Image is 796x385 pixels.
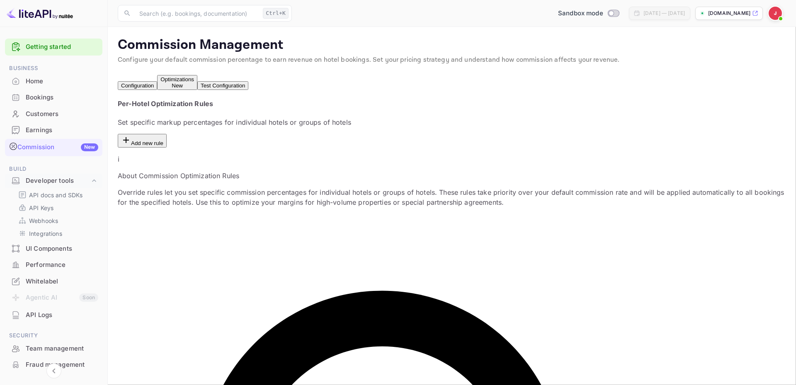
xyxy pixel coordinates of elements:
a: Getting started [26,42,98,52]
input: Search (e.g. bookings, documentation) [134,5,260,22]
div: [DATE] — [DATE] [643,10,685,17]
span: New [168,82,186,89]
p: Webhooks [29,216,58,225]
div: API Logs [5,307,102,323]
div: Switch to Production mode [555,9,622,18]
button: Collapse navigation [46,363,61,378]
div: Optimizations [160,76,194,89]
a: Whitelabel [5,274,102,289]
a: API docs and SDKs [18,191,96,199]
div: Whitelabel [26,277,98,286]
div: Integrations [15,228,99,240]
p: Integrations [29,229,62,238]
a: API Logs [5,307,102,322]
p: Commission Management [118,37,786,53]
img: Jacques Rossouw [769,7,782,20]
p: About Commission Optimization Rules [118,171,786,181]
div: API Keys [15,202,99,214]
div: Customers [26,109,98,119]
div: New [81,143,98,151]
a: CommissionNew [5,139,102,155]
div: Team management [5,341,102,357]
p: API docs and SDKs [29,191,83,199]
div: Earnings [26,126,98,135]
button: Configuration [118,81,157,90]
div: UI Components [26,244,98,254]
div: Fraud management [26,360,98,370]
div: Bookings [5,90,102,106]
a: Integrations [18,229,96,238]
p: Configure your default commission percentage to earn revenue on hotel bookings. Set your pricing ... [118,55,786,65]
div: UI Components [5,241,102,257]
span: Security [5,331,102,340]
div: Home [26,77,98,86]
div: Bookings [26,93,98,102]
button: Add new rule [118,134,167,148]
a: Bookings [5,90,102,105]
div: Webhooks [15,215,99,227]
a: Customers [5,106,102,121]
span: Sandbox mode [558,9,603,18]
p: Set specific markup percentages for individual hotels or groups of hotels [118,117,786,127]
p: i [118,154,786,164]
a: API Keys [18,203,96,212]
a: Performance [5,257,102,272]
a: Team management [5,341,102,356]
div: Commission [17,143,98,152]
a: UI Components [5,241,102,256]
div: API docs and SDKs [15,189,99,201]
a: Fraud management [5,357,102,372]
div: Developer tools [26,176,90,186]
a: Webhooks [18,216,96,225]
button: Test Configuration [197,81,248,90]
div: Whitelabel [5,274,102,290]
div: API Logs [26,310,98,320]
div: Ctrl+K [263,8,289,19]
a: Earnings [5,122,102,138]
p: [DOMAIN_NAME] [708,10,750,17]
div: Developer tools [5,174,102,188]
div: Home [5,73,102,90]
div: Team management [26,344,98,354]
div: Getting started [5,39,102,56]
div: Earnings [5,122,102,138]
h4: Per-Hotel Optimization Rules [118,99,786,109]
span: Build [5,165,102,174]
p: Override rules let you set specific commission percentages for individual hotels or groups of hot... [118,187,786,207]
img: LiteAPI logo [7,7,73,20]
a: Home [5,73,102,89]
p: API Keys [29,203,53,212]
div: Fraud management [5,357,102,373]
span: Business [5,64,102,73]
div: Performance [26,260,98,270]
